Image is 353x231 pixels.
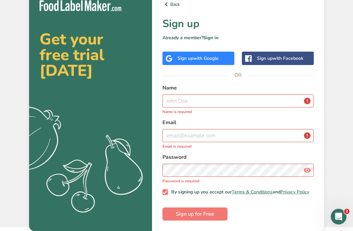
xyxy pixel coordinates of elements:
span: 2 [344,209,349,214]
p: Already a member? [162,34,314,41]
div: Sign up [257,55,303,62]
h1: Sign up [162,16,314,32]
p: Email is required [162,143,314,149]
input: John Doe [162,94,314,107]
a: Privacy Policy [280,189,309,195]
span: with Facebook [273,55,303,61]
span: OR [228,65,248,85]
div: Sign up [177,55,219,62]
a: Sign in [203,35,218,41]
label: Password [162,153,314,161]
label: Name [162,84,314,92]
h2: Get your free trial [DATE] [40,31,142,78]
span: By signing up you accept our and [168,189,309,195]
span: Sign up for Free [176,210,214,218]
p: Name is required [162,109,314,115]
p: Password is required [162,178,314,184]
a: Back [162,0,314,8]
a: Terms & Conditions [232,189,273,195]
img: Food Label Maker [40,0,121,11]
label: Email [162,119,314,126]
input: email@example.com [162,129,314,142]
iframe: Intercom live chat [331,209,346,224]
span: with Google [193,55,219,61]
button: Sign up for Free [162,207,227,221]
